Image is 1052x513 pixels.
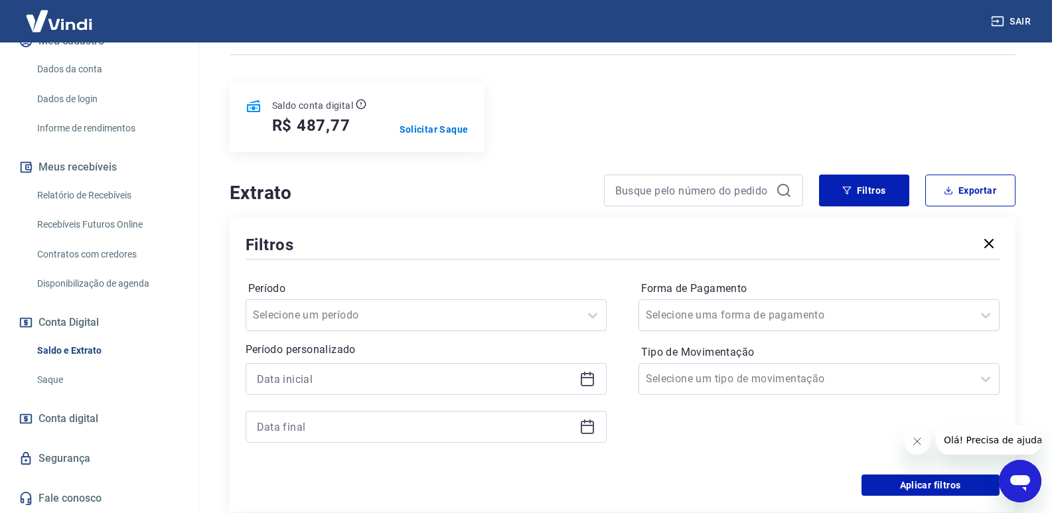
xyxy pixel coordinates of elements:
[246,234,295,256] h5: Filtros
[16,308,183,337] button: Conta Digital
[32,270,183,297] a: Disponibilização de agenda
[988,9,1036,34] button: Sair
[862,475,1000,496] button: Aplicar filtros
[8,9,112,20] span: Olá! Precisa de ajuda?
[246,342,607,358] p: Período personalizado
[641,344,997,360] label: Tipo de Movimentação
[16,1,102,41] img: Vindi
[248,281,604,297] label: Período
[32,86,183,113] a: Dados de login
[272,115,350,136] h5: R$ 487,77
[38,409,98,428] span: Conta digital
[32,241,183,268] a: Contratos com credores
[257,417,574,437] input: Data final
[32,56,183,83] a: Dados da conta
[904,428,931,455] iframe: Fechar mensagem
[32,211,183,238] a: Recebíveis Futuros Online
[819,175,909,206] button: Filtros
[32,182,183,209] a: Relatório de Recebíveis
[16,444,183,473] a: Segurança
[615,181,771,200] input: Busque pelo número do pedido
[641,281,997,297] label: Forma de Pagamento
[32,337,183,364] a: Saldo e Extrato
[230,180,588,206] h4: Extrato
[999,460,1041,502] iframe: Botão para abrir a janela de mensagens
[16,484,183,513] a: Fale conosco
[400,123,469,136] a: Solicitar Saque
[16,404,183,433] a: Conta digital
[32,366,183,394] a: Saque
[925,175,1015,206] button: Exportar
[32,115,183,142] a: Informe de rendimentos
[16,153,183,182] button: Meus recebíveis
[272,99,354,112] p: Saldo conta digital
[257,369,574,389] input: Data inicial
[936,425,1041,455] iframe: Mensagem da empresa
